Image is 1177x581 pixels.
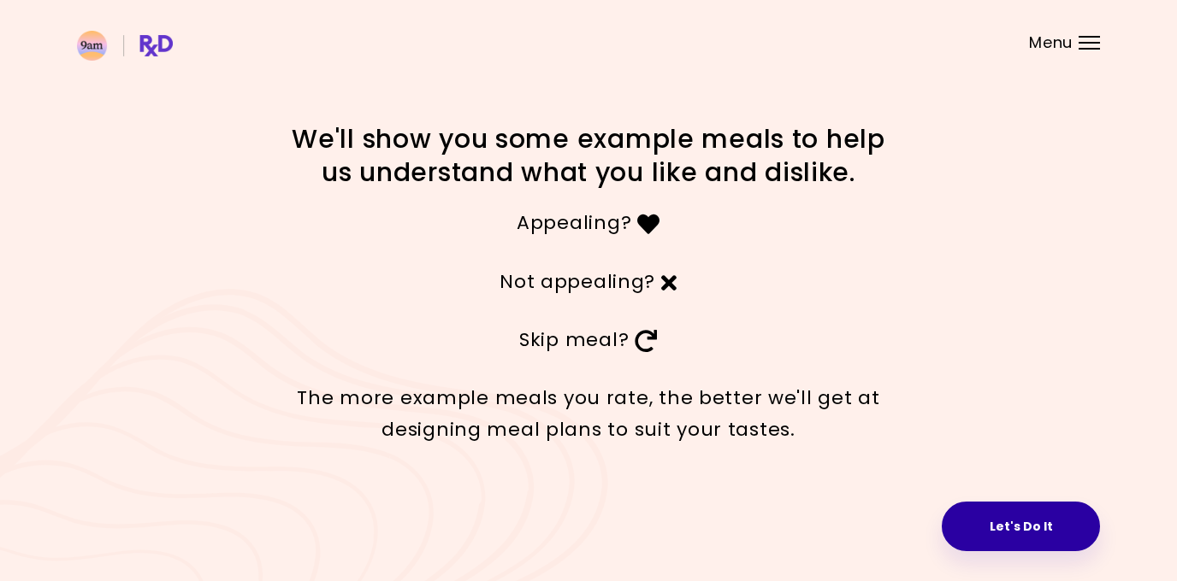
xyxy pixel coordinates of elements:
img: RxDiet [77,31,173,61]
span: Menu [1029,35,1073,50]
button: Let's Do It [942,502,1100,551]
p: Not appealing? [289,265,888,297]
p: Appealing? [289,206,888,238]
p: The more example meals you rate, the better we'll get at designing meal plans to suit your tastes. [289,382,888,446]
h1: We'll show you some example meals to help us understand what you like and dislike. [289,122,888,189]
p: Skip meal? [289,323,888,355]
